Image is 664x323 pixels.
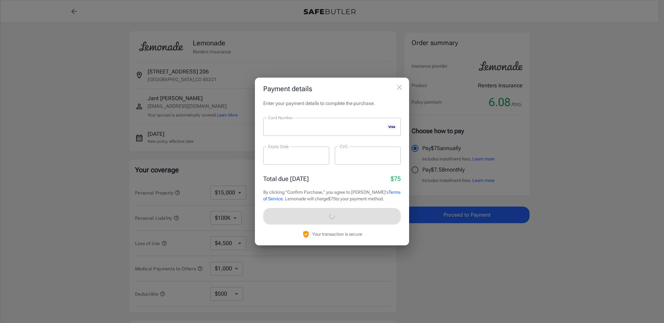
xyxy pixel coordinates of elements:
[391,174,401,183] p: $75
[263,100,401,107] p: Enter your payment details to complete the purchase.
[268,115,293,121] label: Card Number
[263,189,401,202] p: By clicking "Confirm Purchase," you agree to [PERSON_NAME]'s . Lemonade will charge $75 to your p...
[340,152,396,159] iframe: Secure CVC input frame
[263,174,309,183] p: Total due [DATE]
[312,231,362,237] p: Your transaction is secure
[268,143,289,149] label: Expiry Date
[388,124,396,130] svg: visa
[340,143,348,149] label: CVC
[268,123,385,130] iframe: Secure card number input frame
[255,78,409,100] h2: Payment details
[268,152,324,159] iframe: Secure expiration date input frame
